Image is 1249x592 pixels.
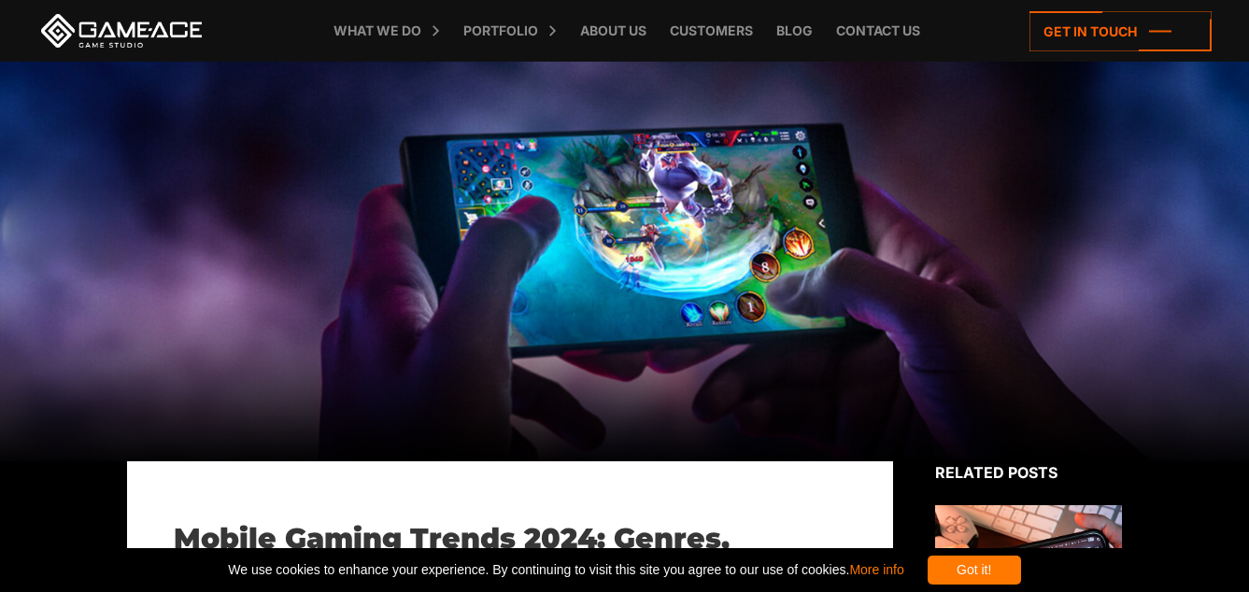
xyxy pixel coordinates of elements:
[849,562,903,577] a: More info
[928,556,1021,585] div: Got it!
[1029,11,1212,51] a: Get in touch
[935,461,1122,484] div: Related posts
[174,522,846,589] h1: Mobile Gaming Trends 2024: Genres, Technologies, Demographics
[228,556,903,585] span: We use cookies to enhance your experience. By continuing to visit this site you agree to our use ...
